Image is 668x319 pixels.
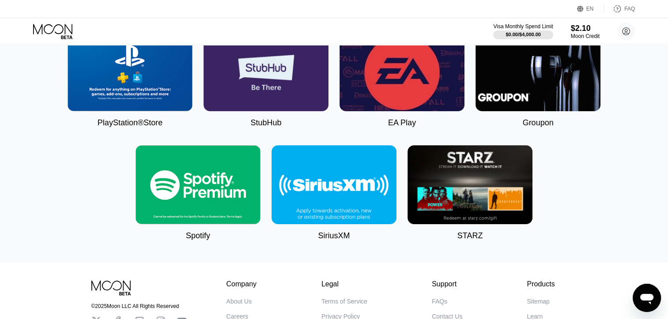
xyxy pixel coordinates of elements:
div: Terms of Service [321,298,367,305]
div: EA Play [388,118,416,128]
div: About Us [226,298,252,305]
div: SiriusXM [318,231,350,240]
div: Company [226,280,257,288]
div: $2.10 [571,24,600,33]
div: EN [586,6,594,12]
div: Products [527,280,555,288]
div: EN [577,4,604,13]
div: Legal [321,280,367,288]
div: FAQ [624,6,635,12]
div: Moon Credit [571,33,600,39]
div: Support [432,280,462,288]
div: FAQ [604,4,635,13]
div: Spotify [186,231,210,240]
div: $0.00 / $4,000.00 [506,32,541,37]
div: Visa Monthly Spend Limit [493,23,553,30]
div: FAQs [432,298,447,305]
div: StubHub [250,118,281,128]
div: Sitemap [527,298,549,305]
iframe: Button to launch messaging window [633,284,661,312]
div: Visa Monthly Spend Limit$0.00/$4,000.00 [493,23,553,39]
div: PlayStation®Store [98,118,162,128]
div: $2.10Moon Credit [571,24,600,39]
div: © 2025 Moon LLC All Rights Reserved [91,303,187,309]
div: Groupon [522,118,553,128]
div: STARZ [457,231,483,240]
